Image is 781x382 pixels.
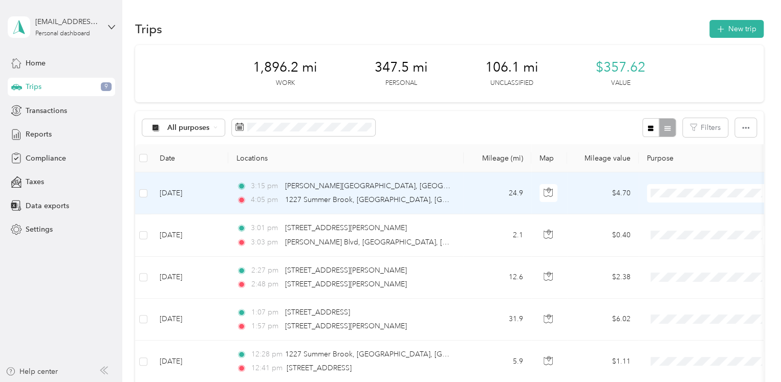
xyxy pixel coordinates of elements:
span: Taxes [26,176,44,187]
th: Locations [228,144,464,172]
span: Trips [26,81,41,92]
span: [PERSON_NAME] Blvd, [GEOGRAPHIC_DATA], [GEOGRAPHIC_DATA] [285,238,514,246]
span: Transactions [26,105,67,116]
td: $4.70 [567,172,639,214]
td: 2.1 [464,214,531,256]
th: Mileage value [567,144,639,172]
td: $0.40 [567,214,639,256]
span: 9 [101,82,112,92]
iframe: Everlance-gr Chat Button Frame [724,325,781,382]
th: Map [531,144,567,172]
span: 1227 Summer Brook, [GEOGRAPHIC_DATA], [GEOGRAPHIC_DATA], [GEOGRAPHIC_DATA] [285,195,586,204]
span: [STREET_ADDRESS][PERSON_NAME] [285,322,407,330]
span: 2:27 pm [251,265,280,276]
td: 24.9 [464,172,531,214]
span: Home [26,58,46,69]
th: Mileage (mi) [464,144,531,172]
span: 12:28 pm [251,349,280,360]
span: 4:05 pm [251,194,280,206]
span: 1:07 pm [251,307,280,318]
td: 31.9 [464,299,531,341]
p: Work [276,79,295,88]
button: Filters [683,118,728,137]
div: Personal dashboard [35,31,90,37]
td: 12.6 [464,257,531,299]
span: Reports [26,129,52,140]
span: [STREET_ADDRESS] [287,364,352,372]
span: All purposes [167,124,210,131]
span: [PERSON_NAME][GEOGRAPHIC_DATA], [GEOGRAPHIC_DATA] [285,182,493,190]
span: 1:57 pm [251,321,280,332]
td: $6.02 [567,299,639,341]
p: Value [611,79,631,88]
p: Unclassified [490,79,533,88]
span: 1227 Summer Brook, [GEOGRAPHIC_DATA], [GEOGRAPHIC_DATA], [GEOGRAPHIC_DATA] [285,350,586,358]
span: Compliance [26,153,66,164]
span: $357.62 [596,59,645,76]
span: [STREET_ADDRESS][PERSON_NAME] [285,280,407,288]
th: Date [151,144,228,172]
span: 3:03 pm [251,237,280,248]
span: 3:15 pm [251,181,280,192]
span: Settings [26,224,53,235]
button: New trip [709,20,764,38]
span: 347.5 mi [375,59,428,76]
span: [STREET_ADDRESS][PERSON_NAME] [285,266,407,275]
span: [STREET_ADDRESS][PERSON_NAME] [285,223,407,232]
span: 2:48 pm [251,279,280,290]
td: $2.38 [567,257,639,299]
button: Help center [6,366,58,377]
span: 3:01 pm [251,222,280,234]
h1: Trips [135,24,162,34]
td: [DATE] [151,214,228,256]
div: [EMAIL_ADDRESS][DOMAIN_NAME] [35,16,99,27]
td: [DATE] [151,299,228,341]
span: [STREET_ADDRESS] [285,308,350,317]
td: [DATE] [151,257,228,299]
p: Personal [385,79,417,88]
span: Data exports [26,200,69,211]
span: 106.1 mi [485,59,538,76]
span: 1,896.2 mi [253,59,317,76]
span: 12:41 pm [251,363,282,374]
td: [DATE] [151,172,228,214]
